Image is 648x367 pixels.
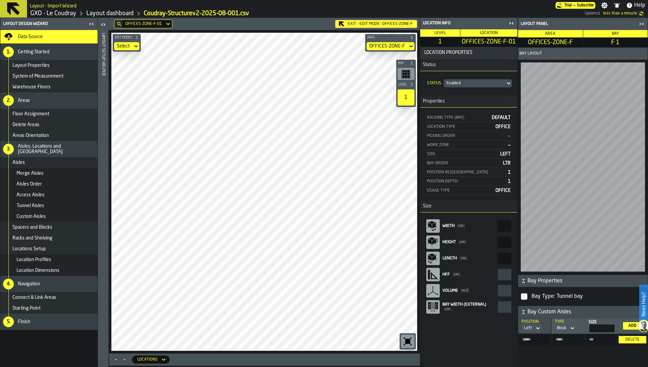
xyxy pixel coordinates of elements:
span: cm [460,256,467,260]
input: input-value- input-value- [519,335,550,344]
span: Subscribe [577,3,594,8]
li: menu Tunnel Aisles [0,200,98,211]
label: button-toggle-Close me [87,20,96,28]
div: InputCheckbox-react-aria5100623163-:rno: [530,291,644,302]
label: react-aria5100623163-:rog: [426,299,512,315]
span: LEFT [500,152,511,157]
div: Layout panel [519,22,637,26]
span: ) [465,240,466,244]
div: 1 [398,89,414,106]
header: Layout panel [518,18,648,30]
div: button-toolbar-undefined [400,333,416,349]
li: menu Location Profiles [0,254,98,265]
button: button- [396,60,416,66]
span: Trial [564,3,572,8]
button: button- [420,47,517,59]
h3: title-section-Size [420,200,517,213]
span: ( [461,289,462,293]
div: hide filter [117,22,121,26]
span: Bay Layout [519,51,542,56]
label: button-toggle-Help [623,1,648,9]
div: DropdownMenuValue-none [117,44,130,49]
label: button-toggle-undefined [637,9,645,18]
div: Menu Subscription [556,2,595,9]
div: Usage Type [427,188,493,193]
div: Delete [621,337,643,342]
span: 1 [508,179,511,184]
li: menu Delete Areas [0,119,98,130]
div: StatList-item-Position in Bay [426,168,512,177]
span: Delete Areas [12,122,39,128]
span: Edit Modes [113,36,133,39]
span: Layout Properties [12,63,50,68]
span: Size [589,320,597,324]
li: menu Aisles [0,157,98,168]
span: System of Measurement [12,74,63,79]
label: InputCheckbox-label-react-aria5100623163-:rno: [521,290,645,303]
div: Exit - Edit Mode: [335,20,417,28]
li: menu Connect & Link Areas [0,292,98,303]
span: Data Source [18,34,43,39]
input: react-aria5100623163-:roa: react-aria5100623163-:roa: [498,253,511,264]
span: Access Aisles [17,192,45,198]
a: link-to-/wh/i/efd9e906-5eb9-41af-aac9-d3e075764b8d/designer [86,10,134,17]
div: DropdownMenuValue-locations [132,356,170,364]
span: Warehouse Floors [12,84,51,90]
li: menu Racks and Shelving [0,233,98,244]
span: 18/08/2025, 12:47:38 [603,11,637,16]
span: 1 [422,38,459,46]
span: Racks and Shelving [12,235,52,241]
h3: title-section-Properties [420,95,517,108]
li: menu Access Aisles [0,190,98,200]
div: Position Depth [427,179,505,184]
input: input-value- input-value- [553,335,584,344]
div: StatList-item-Work Zone [426,140,512,149]
span: Bay [612,32,619,36]
header: Layout Design Wizard [0,18,98,30]
div: 5. [3,316,14,327]
span: OFFICES-ZONE-F [519,39,582,46]
label: react-aria5100623163-:rnq: [588,320,615,332]
span: ( [457,224,459,228]
span: Help [634,1,645,9]
span: LTR [503,161,511,166]
div: Position in [GEOGRAPHIC_DATA] [427,170,505,175]
button: button- [518,275,648,287]
h2: Sub Title [30,2,77,9]
label: react-aria5100623163-:roe: [426,283,512,299]
span: Height [442,240,456,244]
a: link-to-/wh/i/efd9e906-5eb9-41af-aac9-d3e075764b8d/pricing/ [556,2,595,9]
label: input-value- [519,335,550,344]
div: Status [426,81,442,86]
button: button- [365,34,416,41]
button: button-Add [623,322,642,330]
li: menu Spacers and Blocks [0,222,98,233]
li: menu Warehouse Floors [0,82,98,92]
button: button- [518,306,648,318]
label: Need Help? [640,285,647,323]
span: Location Profiles [17,257,51,262]
li: menu Finish [0,314,98,330]
span: Length [442,256,457,260]
input: react-aria5100623163-:roe: react-aria5100623163-:roe: [498,285,511,297]
div: StatList-item-Position Depth [426,177,512,186]
label: react-aria5100623163-:ro6: [426,218,512,234]
div: Racking Type (Bay) [427,115,489,120]
span: ( [444,307,445,311]
div: Side [427,152,497,157]
div: Layout Design Wizard [2,22,87,26]
label: react-aria5100623163-:roc: [426,266,512,283]
li: menu Locations Setup [0,244,98,254]
span: OFFICES-ZONE-F-01 [462,38,516,46]
span: Locations Setup [12,246,46,252]
header: Location Info [420,18,517,29]
span: Tunnel Aisles [17,203,44,208]
div: button-toolbar-undefined [396,88,416,107]
div: DropdownMenuValue-OFFICES-ZONE-F [369,44,405,49]
span: Merge Aisles [17,171,44,176]
div: Layout Setup Helper [101,31,106,365]
span: OFFICES-ZONE-F [382,22,413,26]
span: ) [466,256,467,260]
span: Area [366,36,408,39]
div: Location Type [427,124,493,129]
